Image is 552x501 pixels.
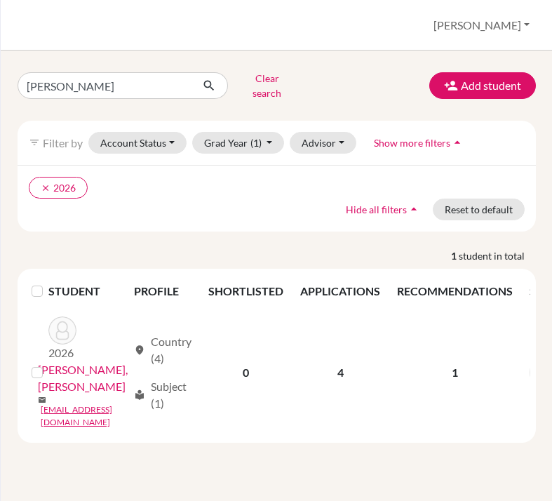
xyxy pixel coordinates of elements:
button: Grad Year(1) [192,132,285,154]
span: (1) [250,137,262,149]
th: RECOMMENDATIONS [389,274,521,308]
th: STUDENT [48,274,126,308]
img: Hakizimana Garcia, Olivia [48,316,76,345]
button: Show more filtersarrow_drop_up [362,132,476,154]
span: Show more filters [374,137,450,149]
td: 0 [200,308,292,437]
div: Country (4) [134,333,191,367]
span: student in total [459,248,536,263]
i: arrow_drop_up [450,135,464,149]
button: Hide all filtersarrow_drop_up [334,199,433,220]
span: Hide all filters [346,203,407,215]
td: 4 [292,308,389,437]
button: Add student [429,72,536,99]
span: Filter by [43,136,83,149]
p: 1 [397,364,513,381]
i: arrow_drop_up [407,202,421,216]
div: Subject (1) [134,378,191,412]
i: filter_list [29,137,40,148]
button: Account Status [88,132,187,154]
button: clear2026 [29,177,88,199]
th: APPLICATIONS [292,274,389,308]
button: Clear search [228,67,306,104]
strong: 1 [451,248,459,263]
span: local_library [134,389,145,401]
input: Find student by name... [18,72,191,99]
span: mail [38,396,46,404]
a: [EMAIL_ADDRESS][DOMAIN_NAME] [41,403,128,429]
i: clear [41,183,51,193]
a: [PERSON_NAME], [PERSON_NAME] [38,361,128,395]
button: Reset to default [433,199,525,220]
p: 2026 [48,345,76,361]
span: location_on [134,345,145,356]
th: PROFILE [126,274,200,308]
button: [PERSON_NAME] [427,12,536,39]
button: Advisor [290,132,356,154]
th: SHORTLISTED [200,274,292,308]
